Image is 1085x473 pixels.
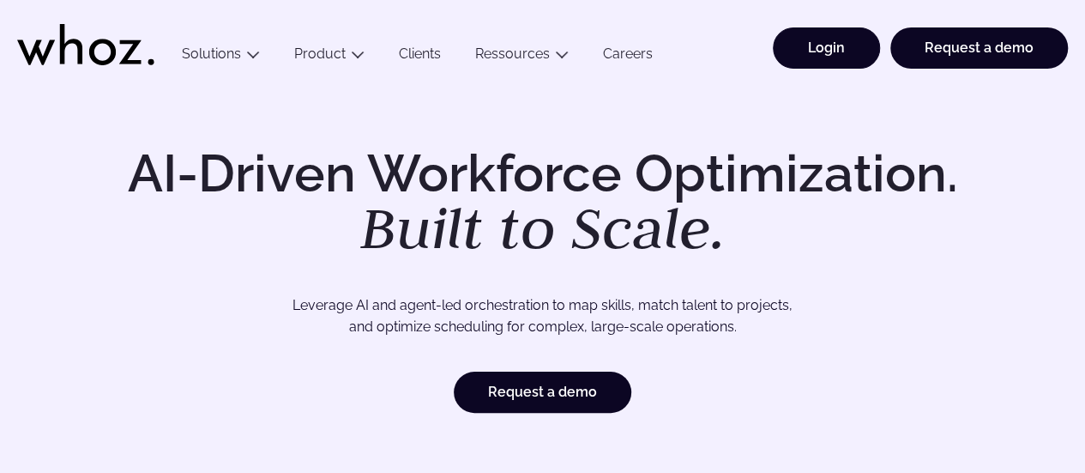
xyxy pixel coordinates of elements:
button: Ressources [458,45,586,69]
a: Login [773,27,880,69]
a: Careers [586,45,670,69]
h1: AI-Driven Workforce Optimization. [104,148,982,258]
a: Request a demo [890,27,1068,69]
button: Solutions [165,45,277,69]
a: Clients [382,45,458,69]
a: Product [294,45,346,62]
a: Request a demo [454,372,631,413]
p: Leverage AI and agent-led orchestration to map skills, match talent to projects, and optimize sch... [85,294,1000,338]
button: Product [277,45,382,69]
a: Ressources [475,45,550,62]
iframe: Chatbot [972,360,1061,449]
em: Built to Scale. [360,190,726,265]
